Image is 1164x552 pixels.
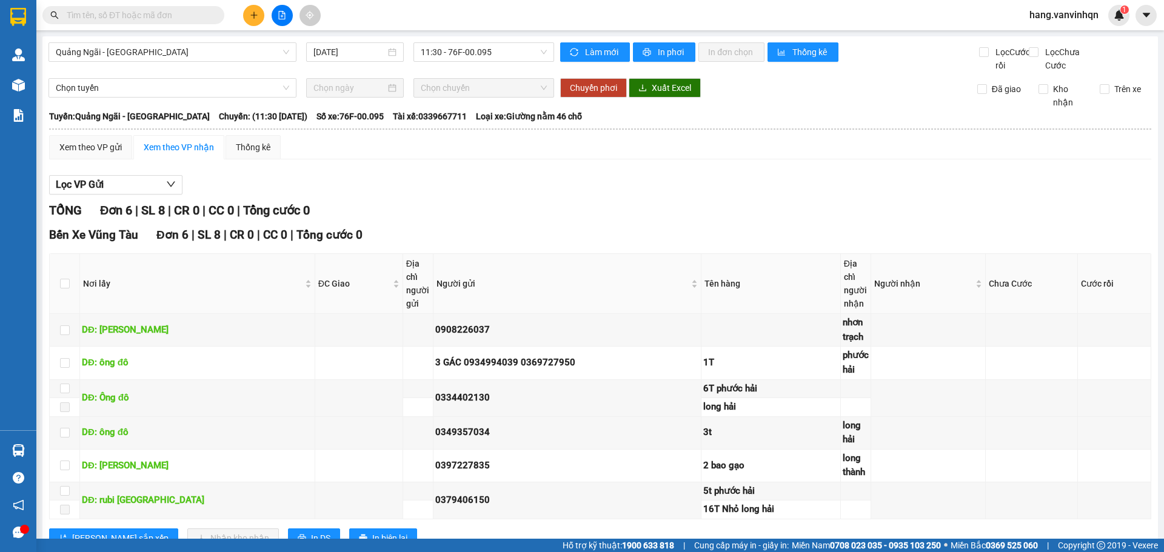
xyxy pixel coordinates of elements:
[436,277,689,290] span: Người gửi
[202,203,206,218] span: |
[82,391,313,405] div: DĐ: Ông đô
[1078,254,1151,314] th: Cước rồi
[830,540,941,550] strong: 0708 023 035 - 0935 103 250
[50,11,59,19] span: search
[306,11,314,19] span: aim
[476,110,582,123] span: Loại xe: Giường nằm 46 chỗ
[638,84,647,93] span: download
[633,42,695,62] button: printerIn phơi
[359,534,367,544] span: printer
[629,78,701,98] button: downloadXuất Excel
[290,228,293,242] span: |
[100,203,132,218] span: Đơn 6
[622,540,674,550] strong: 1900 633 818
[843,419,869,447] div: long hải
[1136,5,1157,26] button: caret-down
[683,539,685,552] span: |
[318,277,390,290] span: ĐC Giao
[843,451,869,480] div: long thành
[219,110,307,123] span: Chuyến: (11:30 [DATE])
[82,356,313,370] div: DĐ: ông đô
[311,531,330,545] span: In DS
[156,228,189,242] span: Đơn 6
[49,175,182,195] button: Lọc VP Gửi
[135,203,138,218] span: |
[560,78,627,98] button: Chuyển phơi
[313,81,386,95] input: Chọn ngày
[435,425,699,440] div: 0349357034
[986,254,1078,314] th: Chưa Cước
[1020,7,1108,22] span: hang.vanvinhqn
[768,42,838,62] button: bar-chartThống kê
[435,391,699,405] div: 0334402130
[652,81,691,95] span: Xuất Excel
[703,356,838,370] div: 1T
[12,444,25,457] img: warehouse-icon
[349,528,417,548] button: printerIn biên lai
[224,228,227,242] span: |
[703,400,838,414] div: long hải
[777,48,788,58] span: bar-chart
[13,472,24,484] span: question-circle
[257,228,260,242] span: |
[209,203,234,218] span: CC 0
[198,228,221,242] span: SL 8
[951,539,1038,552] span: Miền Bắc
[1048,82,1091,109] span: Kho nhận
[13,499,24,511] span: notification
[703,484,838,499] div: 5t phước hải
[59,534,67,544] span: sort-ascending
[843,316,869,344] div: nhơn trạch
[585,45,620,59] span: Làm mới
[243,5,264,26] button: plus
[59,141,122,154] div: Xem theo VP gửi
[703,382,838,396] div: 6T phước hải
[560,42,630,62] button: syncLàm mới
[263,228,287,242] span: CC 0
[658,45,686,59] span: In phơi
[421,43,547,61] span: 11:30 - 76F-00.095
[435,459,699,473] div: 0397227835
[187,528,279,548] button: downloadNhập kho nhận
[406,257,430,310] div: Địa chỉ người gửi
[83,277,303,290] span: Nơi lấy
[236,141,270,154] div: Thống kê
[563,539,674,552] span: Hỗ trợ kỹ thuật:
[435,493,699,508] div: 0379406150
[82,323,313,338] div: DĐ: [PERSON_NAME]
[298,534,306,544] span: printer
[701,254,841,314] th: Tên hàng
[393,110,467,123] span: Tài xế: 0339667711
[243,203,310,218] span: Tổng cước 0
[316,110,384,123] span: Số xe: 76F-00.095
[49,228,138,242] span: Bến Xe Vũng Tàu
[272,5,293,26] button: file-add
[230,228,254,242] span: CR 0
[299,5,321,26] button: aim
[694,539,789,552] span: Cung cấp máy in - giấy in:
[987,82,1026,96] span: Đã giao
[844,257,868,310] div: Địa chỉ người nhận
[82,425,313,440] div: DĐ: ông đô
[82,493,313,508] div: DĐ: rubi [GEOGRAPHIC_DATA]
[192,228,195,242] span: |
[288,528,340,548] button: printerIn DS
[49,528,178,548] button: sort-ascending[PERSON_NAME] sắp xếp
[703,502,838,517] div: 16T Nhỏ long hải
[1141,10,1152,21] span: caret-down
[1120,5,1129,14] sup: 1
[12,48,25,61] img: warehouse-icon
[49,203,82,218] span: TỔNG
[435,323,699,338] div: 0908226037
[144,141,214,154] div: Xem theo VP nhận
[792,539,941,552] span: Miền Nam
[944,543,948,548] span: ⚪️
[703,459,838,473] div: 2 bao gạo
[1114,10,1125,21] img: icon-new-feature
[372,531,407,545] span: In biên lai
[296,228,363,242] span: Tổng cước 0
[82,459,313,473] div: DĐ: [PERSON_NAME]
[1047,539,1049,552] span: |
[792,45,829,59] span: Thống kê
[991,45,1032,72] span: Lọc Cước rồi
